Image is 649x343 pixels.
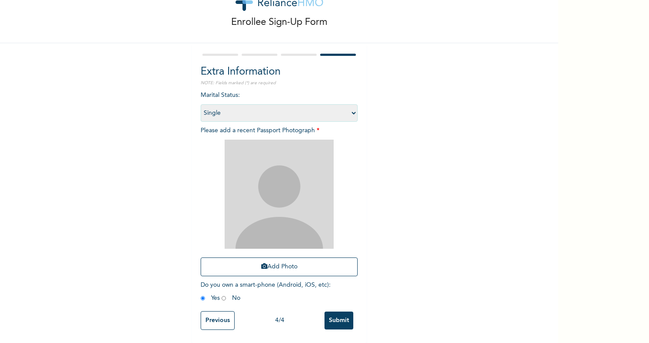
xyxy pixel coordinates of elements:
[235,316,324,325] div: 4 / 4
[201,64,358,80] h2: Extra Information
[201,282,331,301] span: Do you own a smart-phone (Android, iOS, etc) : Yes No
[201,80,358,86] p: NOTE: Fields marked (*) are required
[201,257,358,276] button: Add Photo
[324,312,353,329] input: Submit
[201,311,235,330] input: Previous
[201,92,358,116] span: Marital Status :
[225,140,334,249] img: Crop
[231,15,328,30] p: Enrollee Sign-Up Form
[201,127,358,281] span: Please add a recent Passport Photograph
